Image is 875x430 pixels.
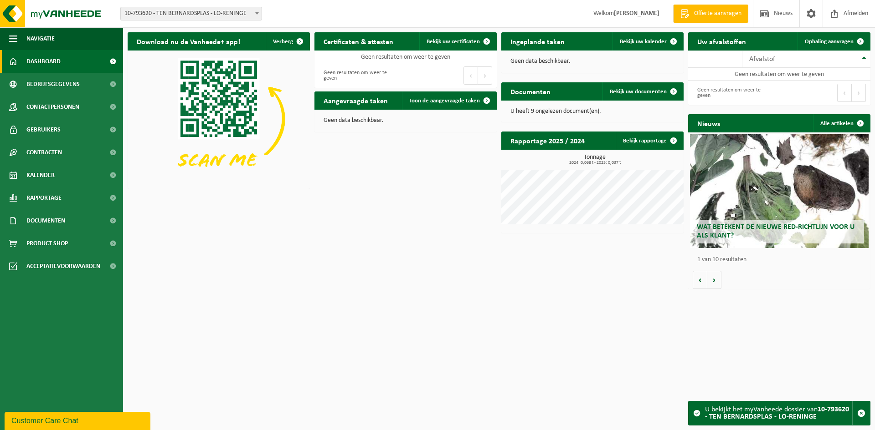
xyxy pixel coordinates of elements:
[697,257,866,263] p: 1 van 10 resultaten
[705,406,849,420] strong: 10-793620 - TEN BERNARDSPLAS - LO-RENINGE
[692,9,744,18] span: Offerte aanvragen
[273,39,293,45] span: Verberg
[688,68,870,81] td: Geen resultaten om weer te geven
[612,32,683,51] a: Bekijk uw kalender
[620,39,667,45] span: Bekijk uw kalender
[707,271,721,289] button: Volgende
[26,232,68,255] span: Product Shop
[837,84,852,102] button: Previous
[26,27,55,50] span: Navigatie
[5,410,152,430] iframe: chat widget
[463,66,478,85] button: Previous
[314,51,497,63] td: Geen resultaten om weer te geven
[688,32,755,50] h2: Uw afvalstoffen
[749,56,775,63] span: Afvalstof
[602,82,683,101] a: Bekijk uw documenten
[510,58,674,65] p: Geen data beschikbaar.
[501,82,560,100] h2: Documenten
[26,118,61,141] span: Gebruikers
[26,209,65,232] span: Documenten
[805,39,854,45] span: Ophaling aanvragen
[616,132,683,150] a: Bekijk rapportage
[409,98,480,104] span: Toon de aangevraagde taken
[705,401,852,425] div: U bekijkt het myVanheede dossier van
[26,73,80,96] span: Bedrijfsgegevens
[26,187,62,209] span: Rapportage
[693,271,707,289] button: Vorige
[427,39,480,45] span: Bekijk uw certificaten
[26,50,61,73] span: Dashboard
[690,134,869,248] a: Wat betekent de nieuwe RED-richtlijn voor u als klant?
[506,161,684,165] span: 2024: 0,068 t - 2025: 0,037 t
[813,114,870,132] a: Alle artikelen
[501,132,594,149] h2: Rapportage 2025 / 2024
[26,164,55,187] span: Kalender
[26,96,79,118] span: Contactpersonen
[510,108,674,115] p: U heeft 9 ongelezen document(en).
[266,32,309,51] button: Verberg
[697,223,854,239] span: Wat betekent de nieuwe RED-richtlijn voor u als klant?
[314,91,397,109] h2: Aangevraagde taken
[419,32,496,51] a: Bekijk uw certificaten
[673,5,748,23] a: Offerte aanvragen
[120,7,262,20] span: 10-793620 - TEN BERNARDSPLAS - LO-RENINGE
[693,83,775,103] div: Geen resultaten om weer te geven
[128,32,249,50] h2: Download nu de Vanheede+ app!
[688,114,729,132] h2: Nieuws
[319,66,401,86] div: Geen resultaten om weer te geven
[324,117,488,124] p: Geen data beschikbaar.
[402,91,496,110] a: Toon de aangevraagde taken
[121,7,262,20] span: 10-793620 - TEN BERNARDSPLAS - LO-RENINGE
[610,89,667,95] span: Bekijk uw documenten
[501,32,574,50] h2: Ingeplande taken
[26,141,62,164] span: Contracten
[798,32,870,51] a: Ophaling aanvragen
[26,255,100,278] span: Acceptatievoorwaarden
[506,154,684,165] h3: Tonnage
[852,84,866,102] button: Next
[614,10,659,17] strong: [PERSON_NAME]
[478,66,492,85] button: Next
[314,32,402,50] h2: Certificaten & attesten
[128,51,310,187] img: Download de VHEPlus App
